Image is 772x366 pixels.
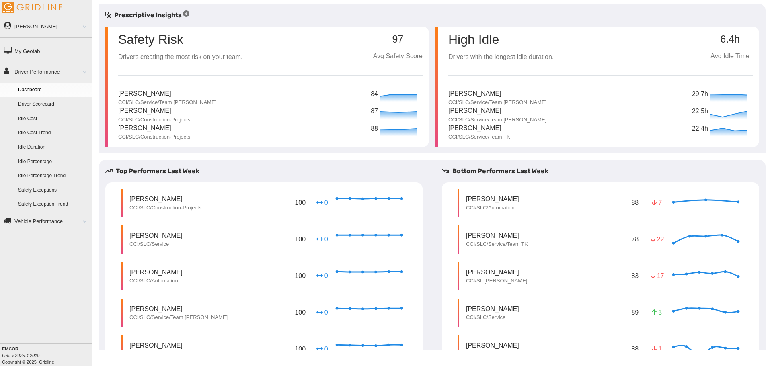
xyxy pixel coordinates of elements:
[14,197,92,212] a: Safety Exception Trend
[129,314,228,321] p: CCI/SLC/Service/Team [PERSON_NAME]
[692,106,708,117] p: 22.5h
[14,83,92,97] a: Dashboard
[293,233,307,245] p: 100
[630,270,640,282] p: 83
[118,52,242,62] p: Drivers creating the most risk on your team.
[466,304,519,313] p: [PERSON_NAME]
[129,304,228,313] p: [PERSON_NAME]
[2,353,39,358] i: beta v.2025.4.2019
[14,112,92,126] a: Idle Cost
[105,166,429,176] h5: Top Performers Last Week
[293,306,307,319] p: 100
[129,277,183,284] p: CCI/SLC/Automation
[373,34,423,45] p: 97
[316,308,329,317] p: 0
[651,308,663,317] p: 3
[466,314,519,321] p: CCI/SLC/Service
[371,124,378,134] p: 88
[371,89,378,99] p: 84
[118,116,190,123] p: CCI/SLC/Construction-Projects
[2,346,92,365] div: Copyright © 2025, Gridline
[316,235,329,244] p: 0
[14,126,92,140] a: Idle Cost Trend
[118,133,190,141] p: CCI/SLC/Construction-Projects
[707,34,753,45] p: 6.4h
[373,51,423,61] p: Avg Safety Score
[129,268,183,277] p: [PERSON_NAME]
[118,123,190,133] p: [PERSON_NAME]
[651,235,663,244] p: 22
[630,196,640,209] p: 88
[442,166,766,176] h5: Bottom Performers Last Week
[129,341,191,350] p: [PERSON_NAME]
[129,204,201,211] p: CCI/SLC/Construction-Projects
[293,196,307,209] p: 100
[448,33,554,46] p: High Idle
[692,124,708,134] p: 22.4h
[118,106,190,116] p: [PERSON_NAME]
[129,231,183,240] p: [PERSON_NAME]
[129,194,201,204] p: [PERSON_NAME]
[2,346,18,351] b: EMCOR
[371,106,378,117] p: 87
[466,341,564,350] p: [PERSON_NAME]
[14,169,92,183] a: Idle Percentage Trend
[448,99,546,106] p: CCI/SLC/Service/Team [PERSON_NAME]
[692,89,708,99] p: 29.7h
[448,52,554,62] p: Drivers with the longest idle duration.
[316,198,329,207] p: 0
[118,89,216,99] p: [PERSON_NAME]
[630,343,640,355] p: 88
[448,133,510,141] p: CCI/SLC/Service/Team TK
[316,344,329,354] p: 0
[105,10,189,20] h5: Prescriptive Insights
[466,241,528,248] p: CCI/SLC/Service/Team TK
[651,271,663,280] p: 17
[466,277,527,284] p: CCI/St. [PERSON_NAME]
[448,89,546,99] p: [PERSON_NAME]
[14,97,92,112] a: Driver Scorecard
[2,2,62,13] img: Gridline
[448,106,546,116] p: [PERSON_NAME]
[651,198,663,207] p: 7
[316,271,329,280] p: 0
[707,51,753,61] p: Avg Idle Time
[466,194,519,204] p: [PERSON_NAME]
[466,268,527,277] p: [PERSON_NAME]
[630,233,640,245] p: 78
[448,116,546,123] p: CCI/SLC/Service/Team [PERSON_NAME]
[293,343,307,355] p: 100
[118,33,183,46] p: Safety Risk
[630,306,640,319] p: 89
[651,344,663,354] p: 1
[466,231,528,240] p: [PERSON_NAME]
[466,204,519,211] p: CCI/SLC/Automation
[14,155,92,169] a: Idle Percentage
[14,140,92,155] a: Idle Duration
[448,123,510,133] p: [PERSON_NAME]
[14,183,92,198] a: Safety Exceptions
[293,270,307,282] p: 100
[129,241,183,248] p: CCI/SLC/Service
[118,99,216,106] p: CCI/SLC/Service/Team [PERSON_NAME]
